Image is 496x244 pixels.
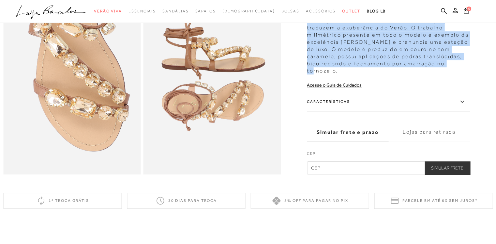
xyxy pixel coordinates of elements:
span: Bolsas [281,9,299,13]
label: Lojas para retirada [388,123,470,141]
button: Simular Frete [425,161,470,174]
a: BLOG LB [367,5,386,17]
div: 30 dias para troca [127,193,245,209]
span: Sandálias [162,9,188,13]
input: CEP [307,161,470,174]
label: CEP [307,151,470,160]
button: 0 [462,7,471,16]
div: 1ª troca grátis [3,193,122,209]
label: Características [307,92,470,111]
span: Essenciais [128,9,156,13]
div: Parcele em até 6x sem juros* [374,193,493,209]
a: categoryNavScreenReaderText [128,5,156,17]
span: Sapatos [195,9,216,13]
span: Acessórios [306,9,336,13]
a: categoryNavScreenReaderText [342,5,360,17]
a: categoryNavScreenReaderText [162,5,188,17]
a: categoryNavScreenReaderText [281,5,299,17]
a: noSubCategoriesText [222,5,275,17]
div: Verdadeiras jóias, as rasteiras com pedrarias chamam a atenção para um brilho único, em cores que... [307,7,470,74]
span: Outlet [342,9,360,13]
span: Verão Viva [94,9,122,13]
a: Acesse o Guia de Cuidados [307,82,362,88]
span: [DEMOGRAPHIC_DATA] [222,9,275,13]
label: Simular frete e prazo [307,123,388,141]
a: categoryNavScreenReaderText [195,5,216,17]
span: 0 [467,7,471,11]
a: categoryNavScreenReaderText [94,5,122,17]
span: BLOG LB [367,9,386,13]
a: categoryNavScreenReaderText [306,5,336,17]
div: 5% off para pagar no PIX [251,193,369,209]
